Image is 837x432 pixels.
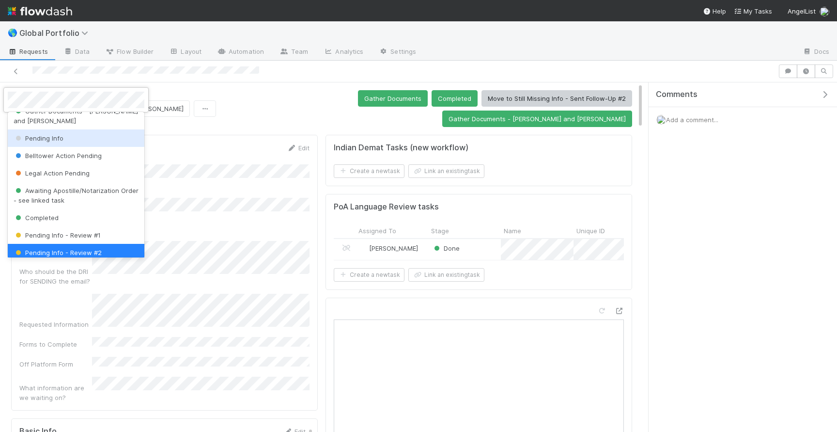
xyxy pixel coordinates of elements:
span: Completed [14,214,59,222]
span: Pending Info - Review #2 [14,249,102,256]
span: Pending Info [14,134,63,142]
span: Belltower Action Pending [14,152,102,160]
span: Pending Info - Review #1 [14,231,101,239]
span: Awaiting Apostille/Notarization Order - see linked task [14,187,139,204]
span: Legal Action Pending [14,169,90,177]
